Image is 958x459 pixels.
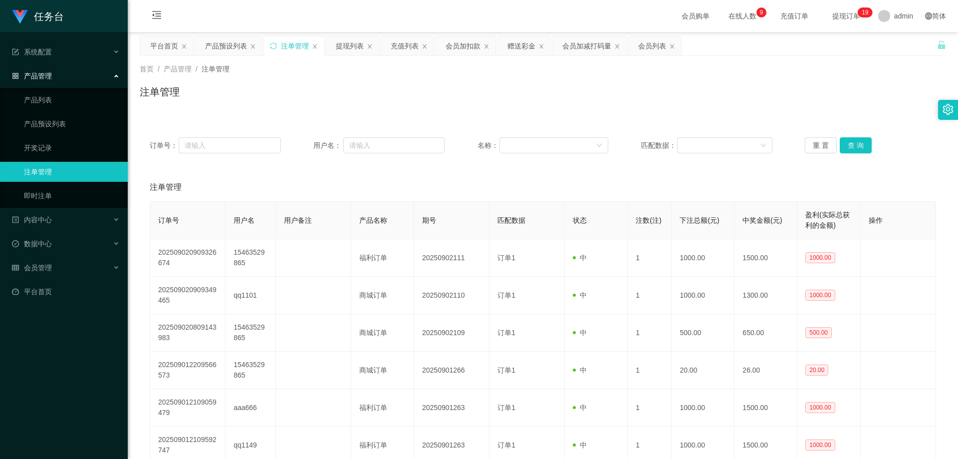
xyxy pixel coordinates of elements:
[680,216,719,224] span: 下注总额(元)
[672,239,734,277] td: 1000.00
[414,314,489,352] td: 20250902109
[497,441,515,449] span: 订单1
[158,65,160,73] span: /
[351,277,414,314] td: 商城订单
[140,65,154,73] span: 首页
[34,0,64,32] h1: 任务台
[628,239,672,277] td: 1
[497,254,515,262] span: 订单1
[179,137,280,153] input: 请输入
[805,327,832,338] span: 500.00
[734,352,797,389] td: 26.00
[805,365,828,376] span: 20.00
[351,389,414,427] td: 福利订单
[284,216,312,224] span: 用户备注
[12,216,52,224] span: 内容中心
[862,7,865,17] p: 1
[628,277,672,314] td: 1
[672,389,734,427] td: 1000.00
[150,36,178,55] div: 平台首页
[805,252,835,263] span: 1000.00
[760,7,763,17] p: 9
[12,10,28,24] img: logo.9652507e.png
[150,314,226,352] td: 202509020809143983
[343,137,445,153] input: 请输入
[336,36,364,55] div: 提现列表
[24,186,120,206] a: 即时注单
[359,216,387,224] span: 产品名称
[12,240,52,248] span: 数据中心
[937,40,946,49] i: 图标: unlock
[312,43,318,49] i: 图标: close
[250,43,256,49] i: 图标: close
[414,239,489,277] td: 20250902111
[12,48,19,55] i: 图标: form
[641,140,677,151] span: 匹配数据：
[672,352,734,389] td: 20.00
[672,277,734,314] td: 1000.00
[742,216,782,224] span: 中奖金额(元)
[628,314,672,352] td: 1
[638,36,666,55] div: 会员列表
[422,216,436,224] span: 期号
[150,239,226,277] td: 202509020909326674
[497,404,515,412] span: 订单1
[538,43,544,49] i: 图标: close
[150,352,226,389] td: 202509012209566573
[925,12,932,19] i: 图标: global
[805,440,835,451] span: 1000.00
[12,72,52,80] span: 产品管理
[672,314,734,352] td: 500.00
[869,216,883,224] span: 操作
[422,43,428,49] i: 图标: close
[760,142,766,149] i: 图标: down
[734,389,797,427] td: 1500.00
[596,142,602,149] i: 图标: down
[12,240,19,247] i: 图标: check-circle-o
[497,216,525,224] span: 匹配数据
[628,352,672,389] td: 1
[313,140,343,151] span: 用户名：
[573,216,587,224] span: 状态
[865,7,869,17] p: 9
[805,290,835,301] span: 1000.00
[573,291,587,299] span: 中
[12,282,120,302] a: 图标: dashboard平台首页
[827,12,865,19] span: 提现订单
[12,264,19,271] i: 图标: table
[573,441,587,449] span: 中
[351,352,414,389] td: 商城订单
[12,12,64,20] a: 任务台
[24,114,120,134] a: 产品预设列表
[281,36,309,55] div: 注单管理
[573,254,587,262] span: 中
[150,181,182,193] span: 注单管理
[734,239,797,277] td: 1500.00
[840,137,872,153] button: 查 询
[140,0,174,32] i: 图标: menu-fold
[226,239,276,277] td: 15463529865
[507,36,535,55] div: 赠送彩金
[367,43,373,49] i: 图标: close
[573,404,587,412] span: 中
[414,277,489,314] td: 20250902110
[391,36,419,55] div: 充值列表
[202,65,230,73] span: 注单管理
[805,211,850,229] span: 盈利(实际总获利的金额)
[150,140,179,151] span: 订单号：
[734,277,797,314] td: 1300.00
[775,12,813,19] span: 充值订单
[181,43,187,49] i: 图标: close
[636,216,661,224] span: 注数(注)
[24,162,120,182] a: 注单管理
[446,36,480,55] div: 会员加扣款
[164,65,192,73] span: 产品管理
[140,84,180,99] h1: 注单管理
[734,314,797,352] td: 650.00
[226,277,276,314] td: qq1101
[226,389,276,427] td: aaa666
[483,43,489,49] i: 图标: close
[150,389,226,427] td: 202509012109059479
[669,43,675,49] i: 图标: close
[414,352,489,389] td: 20250901266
